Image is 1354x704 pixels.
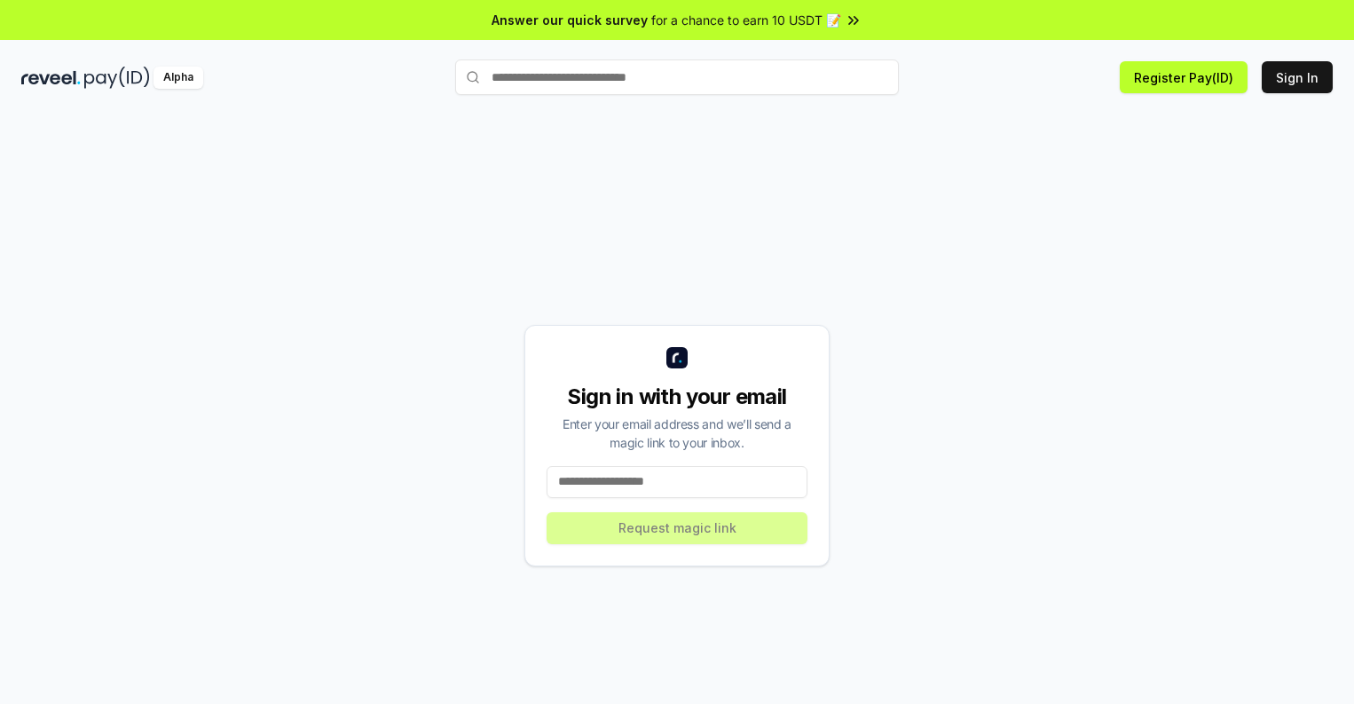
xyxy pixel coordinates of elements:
img: logo_small [666,347,688,368]
div: Alpha [154,67,203,89]
button: Register Pay(ID) [1120,61,1248,93]
div: Enter your email address and we’ll send a magic link to your inbox. [547,415,807,452]
button: Sign In [1262,61,1333,93]
span: for a chance to earn 10 USDT 📝 [651,11,841,29]
div: Sign in with your email [547,383,807,411]
img: reveel_dark [21,67,81,89]
img: pay_id [84,67,150,89]
span: Answer our quick survey [492,11,648,29]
